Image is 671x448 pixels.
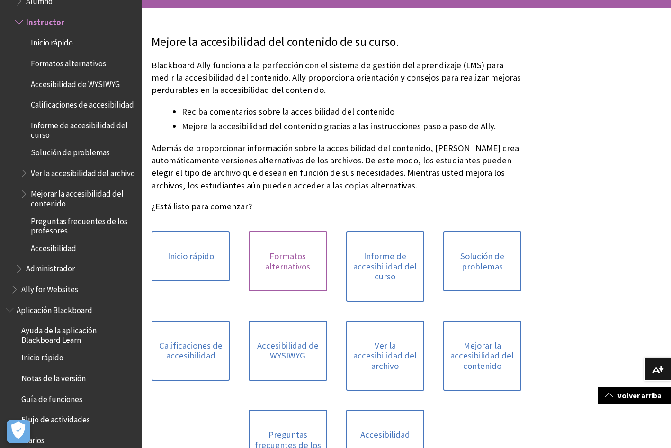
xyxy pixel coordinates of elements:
[26,14,64,27] span: Instructor
[249,231,327,291] a: Formatos alternativos
[346,321,424,391] a: Ver la accesibilidad del archivo
[31,240,76,253] span: Accesibilidad
[182,105,521,118] li: Reciba comentarios sobre la accesibilidad del contenido
[443,321,521,391] a: Mejorar la accesibilidad del contenido
[7,420,30,443] button: Open Preferences
[31,117,135,140] span: Informe de accesibilidad del curso
[346,231,424,302] a: Informe de accesibilidad del curso
[152,142,521,192] p: Además de proporcionar información sobre la accesibilidad del contenido, [PERSON_NAME] crea autom...
[249,321,327,381] a: Accesibilidad de WYSIWYG
[31,76,120,89] span: Accesibilidad de WYSIWYG
[182,120,521,133] li: Mejore la accesibilidad del contenido gracias a las instrucciones paso a paso de Ally.
[31,213,135,235] span: Preguntas frecuentes de los profesores
[152,231,230,281] a: Inicio rápido
[31,144,110,157] span: Solución de problemas
[21,391,82,404] span: Guía de funciones
[152,321,230,381] a: Calificaciones de accesibilidad
[598,387,671,404] a: Volver arriba
[152,200,521,213] p: ¿Está listo para comenzar?
[152,34,521,51] p: Mejore la accesibilidad del contenido de su curso.
[21,323,135,345] span: Ayuda de la aplicación Blackboard Learn
[443,231,521,291] a: Solución de problemas
[31,186,135,208] span: Mejorar la accesibilidad del contenido
[31,97,134,110] span: Calificaciones de accesibilidad
[31,55,106,68] span: Formatos alternativos
[31,165,135,178] span: Ver la accesibilidad del archivo
[21,412,90,425] span: Flujo de actividades
[26,261,75,274] span: Administrador
[17,302,92,315] span: Aplicación Blackboard
[21,350,63,363] span: Inicio rápido
[21,370,86,383] span: Notas de la versión
[21,281,78,294] span: Ally for Websites
[21,432,45,445] span: Diarios
[31,35,73,48] span: Inicio rápido
[152,59,521,97] p: Blackboard Ally funciona a la perfección con el sistema de gestión del aprendizaje (LMS) para med...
